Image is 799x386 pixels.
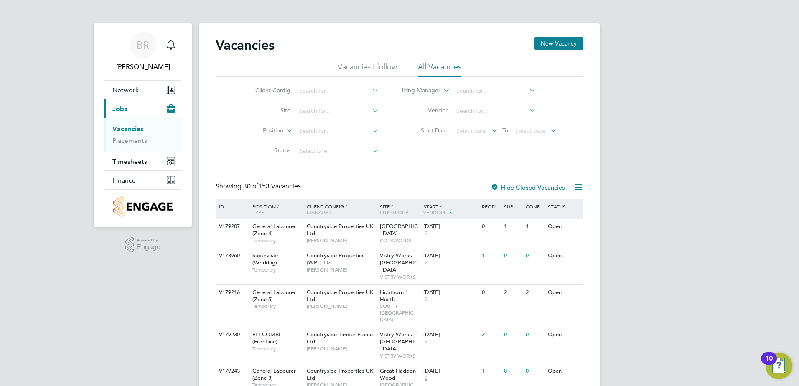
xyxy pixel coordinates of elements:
span: [PERSON_NAME] [307,303,376,310]
img: countryside-properties-logo-retina.png [113,196,172,217]
span: BR [137,40,149,51]
span: Type [252,209,264,216]
span: 2 [423,338,429,345]
span: Temporary [252,303,303,310]
div: 0 [502,363,524,379]
li: All Vacancies [418,62,461,77]
div: Status [546,199,582,213]
span: COTSWOLDS [380,237,420,244]
span: Vistry Works [GEOGRAPHIC_DATA] [380,252,418,273]
span: Engage [137,244,160,251]
div: 1 [480,248,501,264]
div: 0 [524,327,545,343]
label: Client Config [242,86,290,94]
input: Search for... [296,105,379,117]
span: Great Haddon Wood [380,367,416,381]
span: Countryside Properties UK Ltd [307,367,373,381]
div: [DATE] [423,368,478,375]
div: V179216 [217,285,246,300]
span: Jobs [112,105,127,113]
span: Select date [456,127,486,135]
a: Placements [112,137,147,145]
div: 0 [524,363,545,379]
button: Open Resource Center, 10 new notifications [766,353,792,379]
div: 0 [480,219,501,234]
span: Countryside Properties UK Ltd [307,223,373,237]
input: Select one [296,145,379,157]
a: Powered byEngage [125,237,161,253]
div: [DATE] [423,331,478,338]
span: Countryside Properties UK Ltd [307,289,373,303]
span: General Labourer (Zone 4) [252,223,296,237]
label: Hiring Manager [392,86,440,95]
input: Search for... [453,85,536,97]
div: Open [546,219,582,234]
button: Timesheets [104,152,182,170]
span: [PERSON_NAME] [307,267,376,273]
div: Start / [421,199,480,220]
span: Countryside Properties (WPL) Ltd [307,252,364,266]
label: Vendor [399,107,448,114]
div: [DATE] [423,223,478,230]
div: Site / [378,199,422,219]
div: Open [546,285,582,300]
label: Position [235,127,283,135]
div: ID [217,199,246,213]
span: To [500,125,511,136]
div: Client Config / [305,199,378,219]
span: Finance [112,176,136,184]
div: 0 [480,285,501,300]
span: Temporary [252,267,303,273]
span: General Labourer (Zone 3) [252,367,296,381]
span: SOUTH-[GEOGRAPHIC_DATA] [380,303,420,323]
div: 10 [765,358,773,369]
input: Search for... [296,85,379,97]
div: 2 [502,285,524,300]
span: Powered by [137,237,160,244]
span: 2 [423,230,429,237]
span: Select date [515,127,545,135]
span: Temporary [252,237,303,244]
input: Search for... [296,125,379,137]
div: [DATE] [423,252,478,259]
div: V178960 [217,248,246,264]
button: Finance [104,171,182,189]
button: Network [104,81,182,99]
span: 153 Vacancies [243,182,301,190]
div: 2 [524,285,545,300]
input: Search for... [453,105,536,117]
span: VISTRY WORKS [380,353,420,359]
nav: Main navigation [94,23,192,227]
div: Jobs [104,118,182,152]
div: 0 [502,327,524,343]
div: Open [546,327,582,343]
label: Site [242,107,290,114]
span: 2 [423,375,429,382]
div: 1 [502,219,524,234]
label: Status [242,147,290,154]
a: Go to home page [104,196,182,217]
div: V179243 [217,363,246,379]
span: Lighthorn 1 Heath [380,289,408,303]
div: 0 [524,248,545,264]
div: Position / [246,199,305,219]
div: 1 [480,363,501,379]
span: FLT COMBI (Frontline) [252,331,280,345]
span: Timesheets [112,157,147,165]
span: Manager [307,209,331,216]
div: 1 [524,219,545,234]
div: Reqd [480,199,501,213]
div: V179230 [217,327,246,343]
span: Temporary [252,345,303,352]
span: Supervisor (Working) [252,252,279,266]
span: [PERSON_NAME] [307,237,376,244]
div: [DATE] [423,289,478,296]
div: Showing [216,182,303,191]
span: 2 [423,296,429,303]
span: Vistry Works [GEOGRAPHIC_DATA] [380,331,418,352]
div: Open [546,363,582,379]
span: Site Group [380,209,408,216]
div: 2 [480,327,501,343]
div: Sub [502,199,524,213]
span: 30 of [243,182,258,190]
